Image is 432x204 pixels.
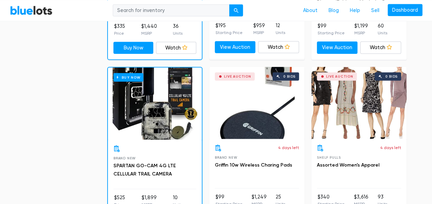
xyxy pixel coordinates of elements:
[380,145,401,151] p: 4 days left
[311,67,407,139] a: Live Auction 0 bids
[378,22,387,36] li: 60
[276,22,285,36] li: 12
[113,42,154,54] a: Buy Now
[298,4,323,17] a: About
[317,156,341,159] span: Shelf Pulls
[354,22,368,36] li: $1,199
[378,30,387,36] p: Units
[113,163,176,177] a: SPARTAN GO-CAM 4G LTE CELLULAR TRAIL CAMERA
[209,67,304,139] a: Live Auction 0 bids
[114,30,125,36] p: Price
[108,68,202,140] a: Buy Now
[354,30,368,36] p: MSRP
[10,5,53,15] a: BlueLots
[114,23,125,36] li: $335
[317,42,358,54] a: View Auction
[385,75,398,78] div: 0 bids
[317,162,379,168] a: Assorted Women's Apparel
[173,30,182,36] p: Units
[224,75,251,78] div: Live Auction
[253,22,265,36] li: $959
[326,75,353,78] div: Live Auction
[388,4,422,16] a: Dashboard
[113,4,230,16] input: Search for inventory
[278,145,299,151] p: 4 days left
[215,162,292,168] a: Griffin 10w Wireless Charing Pads
[258,41,299,54] a: Watch
[141,23,157,36] li: $1,440
[113,156,136,160] span: Brand New
[360,42,401,54] a: Watch
[366,4,385,17] a: Sell
[276,30,285,36] p: Units
[215,22,243,36] li: $195
[344,4,366,17] a: Help
[283,75,296,78] div: 0 bids
[253,30,265,36] p: MSRP
[318,30,345,36] p: Starting Price
[156,42,196,54] a: Watch
[215,41,256,54] a: View Auction
[113,73,143,82] h6: Buy Now
[318,22,345,36] li: $99
[215,30,243,36] p: Starting Price
[323,4,344,17] a: Blog
[141,30,157,36] p: MSRP
[215,156,237,159] span: Brand New
[173,23,182,36] li: 36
